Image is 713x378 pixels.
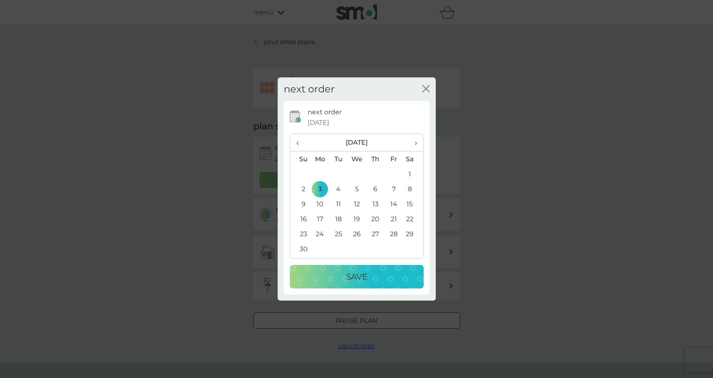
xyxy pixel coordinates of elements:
[311,211,330,226] td: 17
[403,226,423,241] td: 29
[311,134,403,152] th: [DATE]
[366,226,384,241] td: 27
[284,83,335,95] h2: next order
[403,211,423,226] td: 22
[347,152,366,167] th: We
[347,211,366,226] td: 19
[329,226,347,241] td: 25
[366,196,384,211] td: 13
[403,196,423,211] td: 15
[308,107,342,117] p: next order
[290,211,311,226] td: 16
[366,182,384,196] td: 6
[311,226,330,241] td: 24
[366,211,384,226] td: 20
[290,182,311,196] td: 2
[290,226,311,241] td: 23
[296,134,305,151] span: ‹
[290,241,311,256] td: 30
[290,196,311,211] td: 9
[308,117,329,128] span: [DATE]
[290,152,311,167] th: Su
[290,265,424,288] button: Save
[346,270,367,283] p: Save
[366,152,384,167] th: Th
[329,211,347,226] td: 18
[347,182,366,196] td: 5
[311,196,330,211] td: 10
[347,196,366,211] td: 12
[403,152,423,167] th: Sa
[403,167,423,182] td: 1
[347,226,366,241] td: 26
[329,152,347,167] th: Tu
[385,226,403,241] td: 28
[385,211,403,226] td: 21
[329,196,347,211] td: 11
[329,182,347,196] td: 4
[403,182,423,196] td: 8
[385,196,403,211] td: 14
[409,134,417,151] span: ›
[385,152,403,167] th: Fr
[385,182,403,196] td: 7
[422,85,430,94] button: close
[311,152,330,167] th: Mo
[311,182,330,196] td: 3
